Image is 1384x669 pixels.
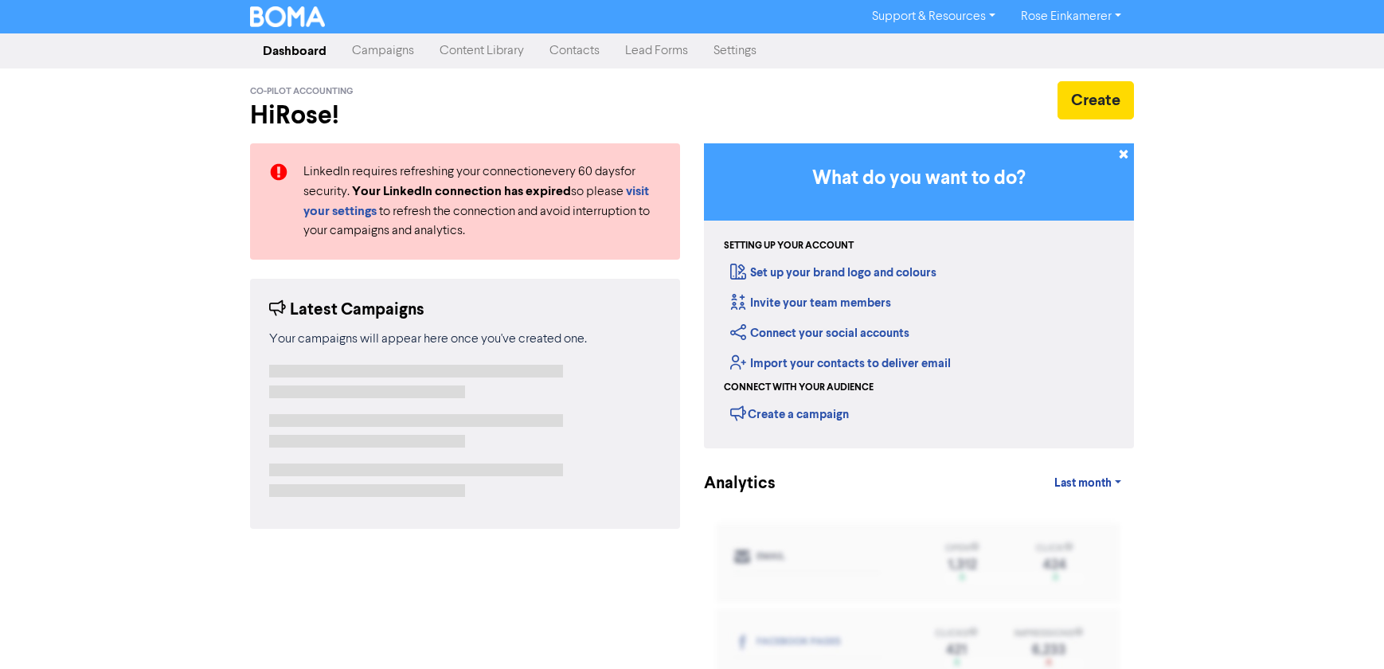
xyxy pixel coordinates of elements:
[339,35,427,67] a: Campaigns
[730,265,936,280] a: Set up your brand logo and colours
[352,183,571,199] strong: Your LinkedIn connection has expired
[427,35,537,67] a: Content Library
[250,100,680,131] h2: Hi Rose !
[701,35,769,67] a: Settings
[730,401,849,425] div: Create a campaign
[269,298,424,323] div: Latest Campaigns
[1304,593,1384,669] iframe: Chat Widget
[704,471,756,496] div: Analytics
[724,381,874,395] div: Connect with your audience
[730,326,909,341] a: Connect your social accounts
[730,295,891,311] a: Invite your team members
[291,162,673,241] div: LinkedIn requires refreshing your connection every 60 days for security. so please to refresh the...
[859,4,1008,29] a: Support & Resources
[303,186,649,218] a: visit your settings
[250,6,325,27] img: BOMA Logo
[269,330,661,349] div: Your campaigns will appear here once you've created one.
[250,86,354,97] span: Co-Pilot Accounting
[537,35,612,67] a: Contacts
[724,239,854,253] div: Setting up your account
[730,356,951,371] a: Import your contacts to deliver email
[1008,4,1134,29] a: Rose Einkamerer
[728,167,1110,190] h3: What do you want to do?
[1058,81,1134,119] button: Create
[250,35,339,67] a: Dashboard
[704,143,1134,448] div: Getting Started in BOMA
[1042,468,1134,499] a: Last month
[1054,476,1112,491] span: Last month
[612,35,701,67] a: Lead Forms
